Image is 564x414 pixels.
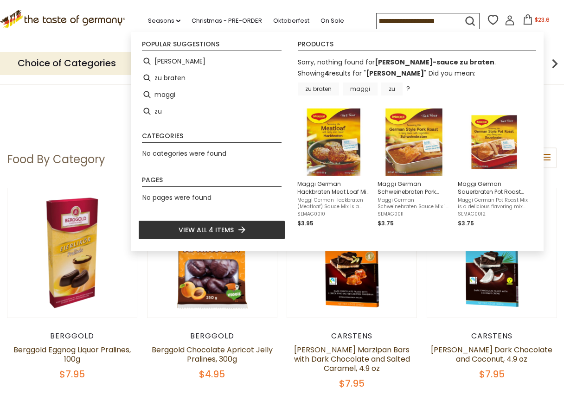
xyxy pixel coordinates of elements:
[13,344,131,364] a: Berggold Eggnog Liquor Pralines, 100g
[287,331,417,341] div: Carstens
[545,54,564,73] img: next arrow
[7,331,137,341] div: Berggold
[427,188,557,318] img: Carstens Luebecker Dark Chocolate and Coconut, 4.9 oz
[297,108,370,228] a: Maggi German Hackbraten Meat Loaf MixMaggi German Hackbraten Meat Loaf Mix - 3.25 oz.Maggi German...
[294,105,374,232] li: Maggi German Hackbraten Meat Loaf Mix - 3.25 oz.
[298,69,475,93] div: Did you mean: ?
[294,344,410,374] a: [PERSON_NAME] Marzipan Bars with Dark Chocolate and Salted Caramel, 4.9 oz
[320,16,344,26] a: On Sale
[378,197,450,210] span: Maggi German Schweinebraten Sauce Mix is a delicious sauce mix that is easily mixed with any pork...
[199,368,225,381] span: $4.95
[378,219,394,227] span: $3.75
[142,41,282,51] li: Popular suggestions
[138,53,285,70] li: maggi braten
[7,153,105,166] h1: Food By Category
[298,57,496,67] span: Sorry, nothing found for .
[427,331,557,341] div: Carstens
[458,180,531,196] span: Maggi German Sauerbraten Pot Roast Mix - 1.75 oz.
[343,83,378,96] a: maggi
[300,108,367,176] img: Maggi German Hackbraten Meat Loaf Mix
[380,108,448,176] img: Maggi German Schweinsbraten Pork Roast Mix
[339,377,365,390] span: $7.95
[192,16,262,26] a: Christmas - PRE-ORDER
[458,211,531,217] span: SEMAG0012
[138,70,285,86] li: zu braten
[297,197,370,210] span: Maggi German Hackbraten (Meatloaf) Sauce Mix is a delicious sauce mix that is easily prepared and...
[458,219,474,227] span: $3.75
[378,211,450,217] span: SEMAG0011
[298,83,339,96] a: zu braten
[142,177,282,187] li: Pages
[142,149,226,158] span: No categories were found
[458,197,531,210] span: Maggi German Pot Roast Mix is a delicious flavoring mix that is easily prepared and added to meat...
[479,368,505,381] span: $7.95
[7,188,137,318] img: Berggold Eggnog Liquor Pralines, 100g
[59,368,85,381] span: $7.95
[431,344,552,364] a: [PERSON_NAME] Dark Chocolate and Coconut, 4.9 oz
[142,133,282,143] li: Categories
[142,193,211,202] span: No pages were found
[152,344,273,364] a: Berggold Chocolate Apricot Jelly Pralines, 300g
[131,32,544,251] div: Instant Search Results
[458,108,531,228] a: Maggi German Sauerbraten Pot Roast MixMaggi German Sauerbraten Pot Roast Mix - 1.75 oz.Maggi Germ...
[375,57,494,67] b: [PERSON_NAME]-sauce zu braten
[138,220,285,240] li: View all 4 items
[287,188,417,318] img: Carstens Luebecker Marzipan Bars with Dark Chocolate and Salted Caramel, 4.9 oz
[517,14,556,28] button: $23.6
[138,103,285,120] li: zu
[298,41,536,51] li: Products
[138,86,285,103] li: maggi
[179,225,234,235] span: View all 4 items
[366,69,424,78] a: [PERSON_NAME]
[297,180,370,196] span: Maggi German Hackbraten Meat Loaf Mix - 3.25 oz.
[147,331,277,341] div: Berggold
[273,16,309,26] a: Oktoberfest
[461,108,528,176] img: Maggi German Sauerbraten Pot Roast Mix
[378,180,450,196] span: Maggi German Schweinebraten Pork Roast Mix - 1.3 oz.
[325,69,329,78] b: 4
[454,105,534,232] li: Maggi German Sauerbraten Pot Roast Mix - 1.75 oz.
[381,83,403,96] a: zu
[298,69,426,78] span: Showing results for " "
[297,219,314,227] span: $3.95
[297,211,370,217] span: SEMAG0010
[148,16,180,26] a: Seasons
[535,16,550,24] span: $23.6
[374,105,454,232] li: Maggi German Schweinebraten Pork Roast Mix - 1.3 oz.
[378,108,450,228] a: Maggi German Schweinsbraten Pork Roast MixMaggi German Schweinebraten Pork Roast Mix - 1.3 oz.Mag...
[147,188,277,318] img: Berggold Chocolate Apricot Jelly Pralines, 300g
